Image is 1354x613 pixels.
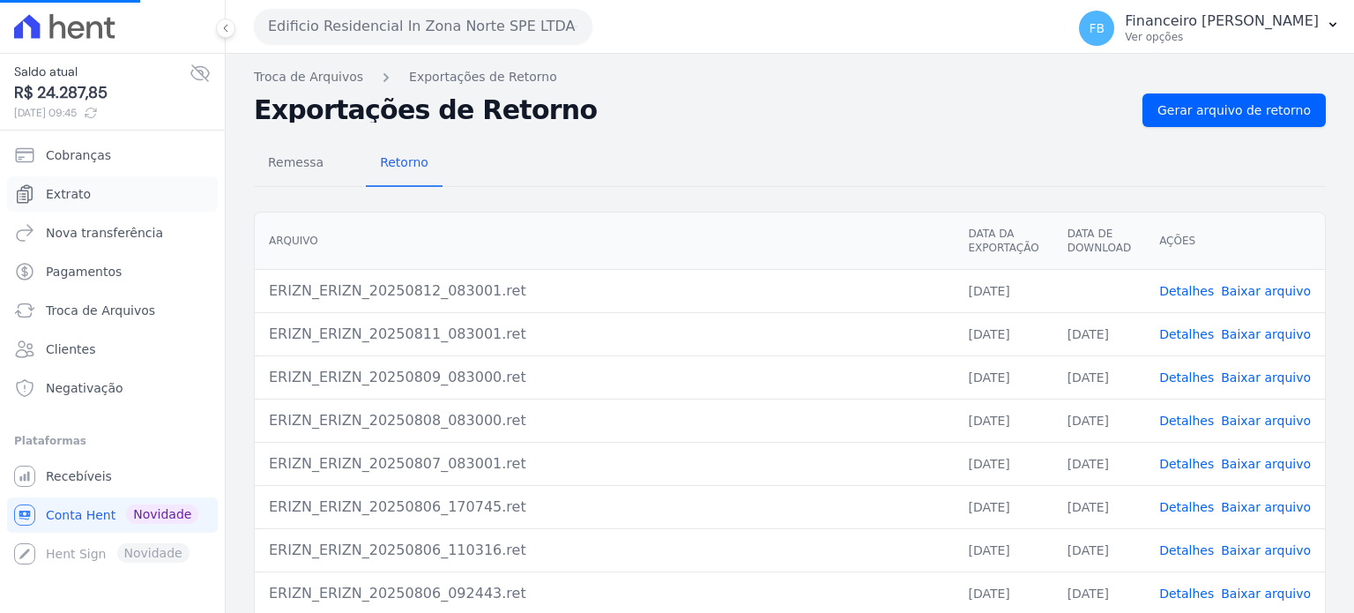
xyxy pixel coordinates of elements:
[7,215,218,250] a: Nova transferência
[7,293,218,328] a: Troca de Arquivos
[1053,213,1145,270] th: Data de Download
[126,505,198,524] span: Novidade
[954,442,1053,485] td: [DATE]
[1221,414,1311,428] a: Baixar arquivo
[954,355,1053,399] td: [DATE]
[7,176,218,212] a: Extrato
[1221,543,1311,557] a: Baixar arquivo
[269,453,940,475] div: ERIZN_ERIZN_20250807_083001.ret
[14,63,190,81] span: Saldo atual
[1159,587,1214,601] a: Detalhes
[269,583,940,604] div: ERIZN_ERIZN_20250806_092443.ret
[1142,93,1326,127] a: Gerar arquivo de retorno
[14,138,211,572] nav: Sidebar
[14,430,211,452] div: Plataformas
[46,302,155,319] span: Troca de Arquivos
[954,312,1053,355] td: [DATE]
[1221,457,1311,471] a: Baixar arquivo
[954,528,1053,572] td: [DATE]
[1157,101,1311,119] span: Gerar arquivo de retorno
[1221,587,1311,601] a: Baixar arquivo
[46,379,123,397] span: Negativação
[954,269,1053,312] td: [DATE]
[409,68,557,86] a: Exportações de Retorno
[1221,370,1311,385] a: Baixar arquivo
[14,81,190,105] span: R$ 24.287,85
[1065,4,1354,53] button: FB Financeiro [PERSON_NAME] Ver opções
[954,213,1053,270] th: Data da Exportação
[1089,22,1105,34] span: FB
[254,68,1326,86] nav: Breadcrumb
[257,145,334,180] span: Remessa
[1053,485,1145,528] td: [DATE]
[1145,213,1325,270] th: Ações
[269,367,940,388] div: ERIZN_ERIZN_20250809_083000.ret
[1159,500,1214,514] a: Detalhes
[46,340,95,358] span: Clientes
[1159,370,1214,385] a: Detalhes
[254,68,363,86] a: Troca de Arquivos
[269,497,940,518] div: ERIZN_ERIZN_20250806_170745.ret
[1125,30,1319,44] p: Ver opções
[269,540,940,561] div: ERIZN_ERIZN_20250806_110316.ret
[1221,327,1311,341] a: Baixar arquivo
[7,254,218,289] a: Pagamentos
[954,399,1053,442] td: [DATE]
[14,105,190,121] span: [DATE] 09:45
[46,185,91,203] span: Extrato
[7,497,218,533] a: Conta Hent Novidade
[1159,327,1214,341] a: Detalhes
[46,506,115,524] span: Conta Hent
[1053,312,1145,355] td: [DATE]
[1221,284,1311,298] a: Baixar arquivo
[46,224,163,242] span: Nova transferência
[46,467,112,485] span: Recebíveis
[369,145,439,180] span: Retorno
[1053,528,1145,572] td: [DATE]
[1159,543,1214,557] a: Detalhes
[46,263,122,280] span: Pagamentos
[1159,284,1214,298] a: Detalhes
[954,485,1053,528] td: [DATE]
[269,410,940,431] div: ERIZN_ERIZN_20250808_083000.ret
[366,141,443,187] a: Retorno
[1159,457,1214,471] a: Detalhes
[254,9,592,44] button: Edificio Residencial In Zona Norte SPE LTDA
[1125,12,1319,30] p: Financeiro [PERSON_NAME]
[7,138,218,173] a: Cobranças
[254,141,338,187] a: Remessa
[7,459,218,494] a: Recebíveis
[255,213,954,270] th: Arquivo
[1053,442,1145,485] td: [DATE]
[1159,414,1214,428] a: Detalhes
[7,332,218,367] a: Clientes
[46,146,111,164] span: Cobranças
[1221,500,1311,514] a: Baixar arquivo
[7,370,218,406] a: Negativação
[1053,355,1145,399] td: [DATE]
[269,324,940,345] div: ERIZN_ERIZN_20250811_083001.ret
[254,98,1128,123] h2: Exportações de Retorno
[269,280,940,302] div: ERIZN_ERIZN_20250812_083001.ret
[1053,399,1145,442] td: [DATE]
